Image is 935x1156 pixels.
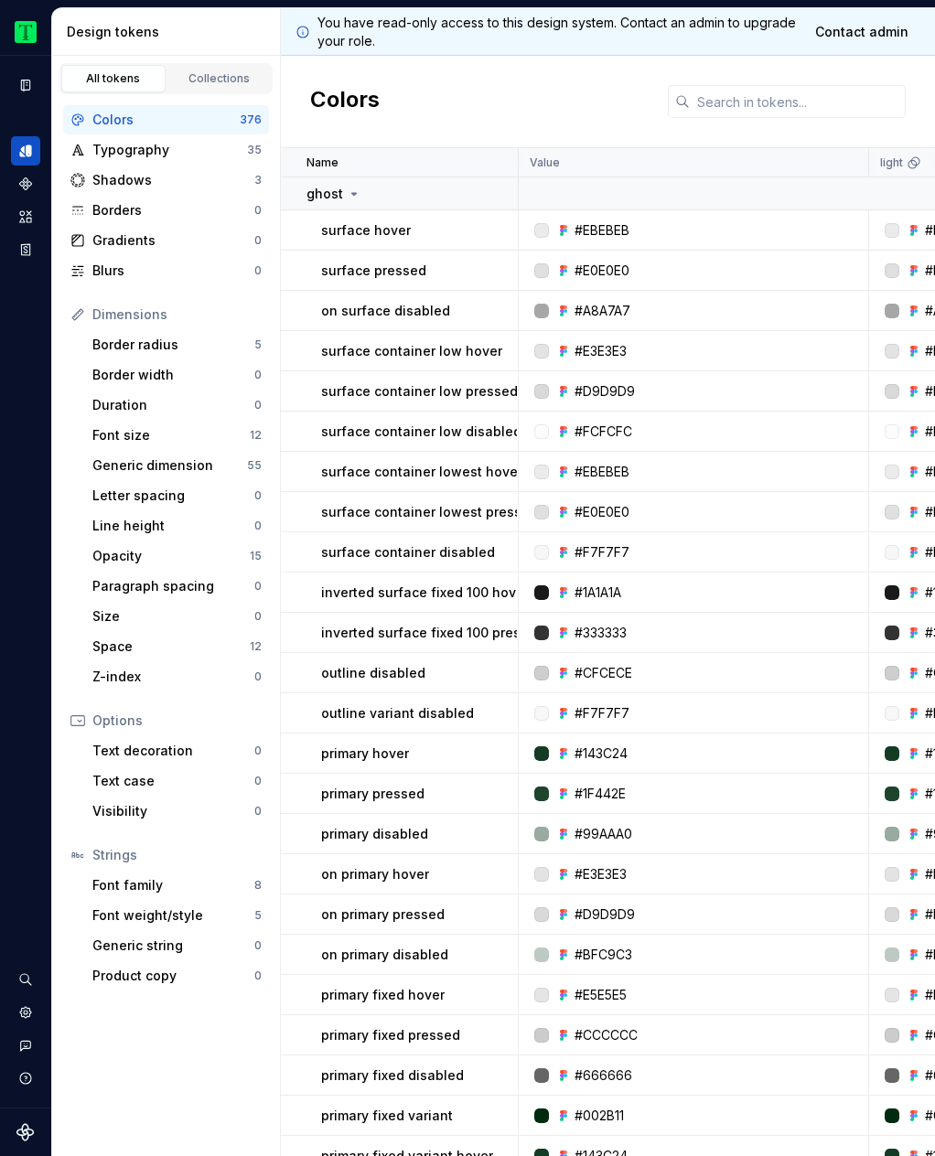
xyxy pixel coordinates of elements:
[11,235,40,264] a: Storybook stories
[85,391,269,420] a: Duration0
[803,16,920,48] a: Contact admin
[575,423,632,441] div: #FCFCFC
[85,662,269,691] a: Z-index0
[575,905,635,924] div: #D9D9D9
[92,171,254,189] div: Shadows
[63,166,269,195] a: Shadows3
[92,141,247,159] div: Typography
[575,865,627,883] div: #E3E3E3
[254,519,262,533] div: 0
[254,337,262,352] div: 5
[321,221,411,240] p: surface hover
[321,865,429,883] p: on primary hover
[92,305,262,324] div: Dimensions
[310,85,380,118] h2: Colors
[575,825,632,843] div: #99AAA0
[63,226,269,255] a: Gradients0
[63,135,269,165] a: Typography35
[92,772,254,790] div: Text case
[250,428,262,443] div: 12
[321,262,426,280] p: surface pressed
[11,965,40,994] button: Search ⌘K
[247,143,262,157] div: 35
[321,423,521,441] p: surface container low disabled
[85,632,269,661] a: Space12
[254,908,262,923] div: 5
[250,549,262,563] div: 15
[11,1031,40,1060] button: Contact support
[11,169,40,198] a: Components
[92,517,254,535] div: Line height
[575,382,635,401] div: #D9D9D9
[321,543,495,562] p: surface container disabled
[85,931,269,960] a: Generic string0
[575,221,629,240] div: #EBEBEB
[254,774,262,788] div: 0
[11,136,40,166] div: Design tokens
[254,173,262,187] div: 3
[575,1066,632,1085] div: #666666
[68,71,159,86] div: All tokens
[321,905,445,924] p: on primary pressed
[254,488,262,503] div: 0
[85,766,269,796] a: Text case0
[321,986,445,1004] p: primary fixed hover
[247,458,262,473] div: 55
[254,368,262,382] div: 0
[254,669,262,684] div: 0
[85,602,269,631] a: Size0
[92,111,240,129] div: Colors
[11,202,40,231] a: Assets
[575,503,629,521] div: #E0E0E0
[575,262,629,280] div: #E0E0E0
[92,201,254,219] div: Borders
[174,71,265,86] div: Collections
[92,426,250,444] div: Font size
[306,155,339,170] p: Name
[254,233,262,248] div: 0
[85,511,269,541] a: Line height0
[63,105,269,134] a: Colors376
[321,382,518,401] p: surface container low pressed
[85,901,269,930] a: Font weight/style5
[92,906,254,925] div: Font weight/style
[254,969,262,983] div: 0
[575,463,629,481] div: #EBEBEB
[321,1066,464,1085] p: primary fixed disabled
[254,804,262,819] div: 0
[575,342,627,360] div: #E3E3E3
[575,785,626,803] div: #1F442E
[321,342,502,360] p: surface container low hover
[254,938,262,953] div: 0
[92,876,254,894] div: Font family
[317,14,796,50] p: You have read-only access to this design system. Contact an admin to upgrade your role.
[92,231,254,250] div: Gradients
[321,302,450,320] p: on surface disabled
[11,70,40,100] a: Documentation
[254,744,262,758] div: 0
[92,336,254,354] div: Border radius
[85,330,269,359] a: Border radius5
[575,624,627,642] div: #333333
[11,998,40,1027] a: Settings
[92,712,262,730] div: Options
[321,583,529,602] p: inverted surface fixed 100 hover
[92,366,254,384] div: Border width
[575,583,621,602] div: #1A1A1A
[321,704,474,722] p: outline variant disabled
[321,1107,453,1125] p: primary fixed variant
[690,85,906,118] input: Search in tokens...
[92,396,254,414] div: Duration
[321,785,425,803] p: primary pressed
[575,1026,638,1044] div: #CCCCCC
[321,825,428,843] p: primary disabled
[85,736,269,765] a: Text decoration0
[321,1026,460,1044] p: primary fixed pressed
[575,664,632,682] div: #CFCECE
[321,664,425,682] p: outline disabled
[880,155,903,170] p: light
